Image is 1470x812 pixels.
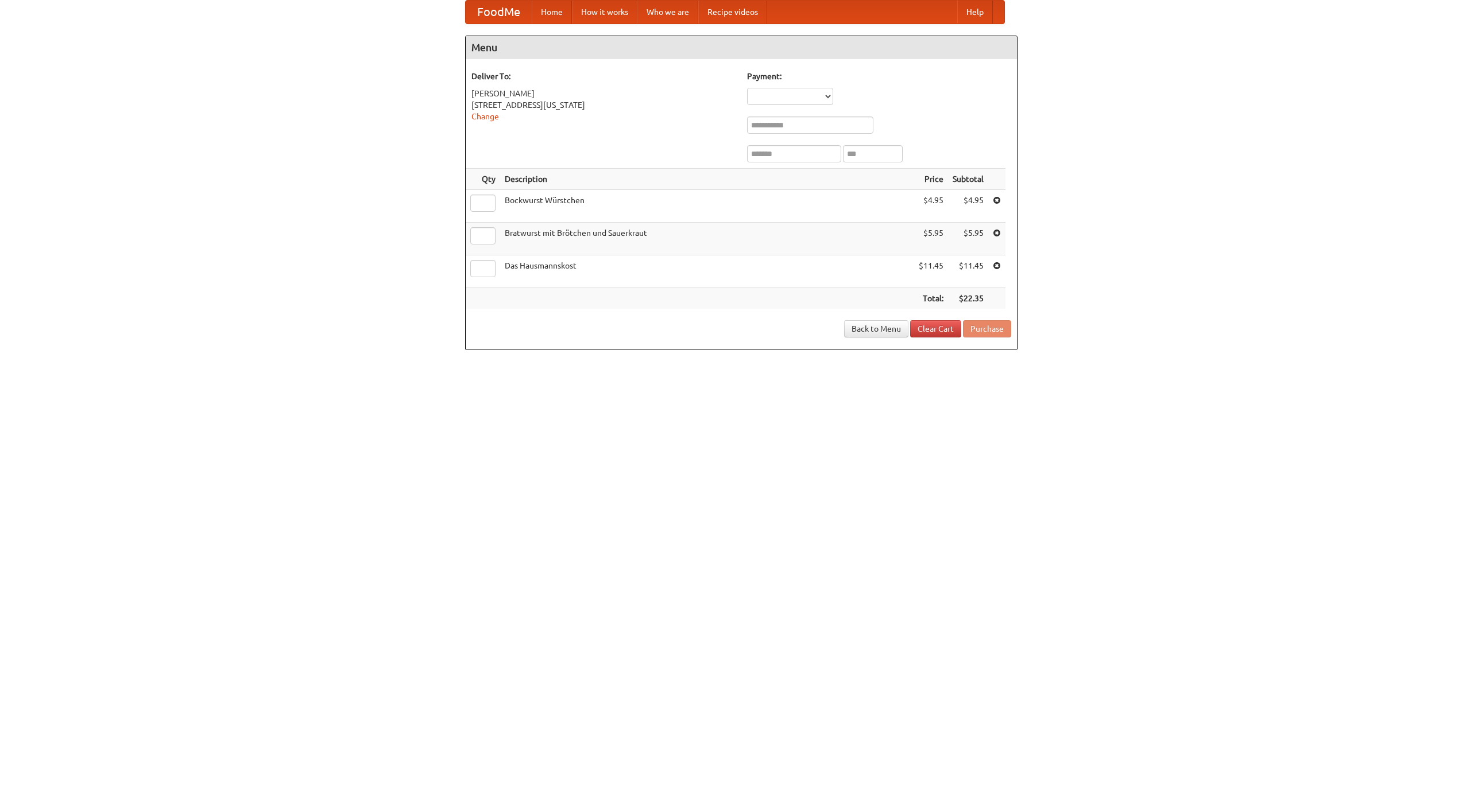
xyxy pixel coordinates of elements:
[844,320,908,337] a: Back to Menu
[698,1,767,24] a: Recipe videos
[948,190,988,223] td: $4.95
[500,190,914,223] td: Bockwurst Würstchen
[747,71,1011,82] h5: Payment:
[948,255,988,288] td: $11.45
[572,1,637,24] a: How it works
[500,255,914,288] td: Das Hausmannskost
[963,320,1011,337] button: Purchase
[500,223,914,255] td: Bratwurst mit Brötchen und Sauerkraut
[471,88,736,99] div: [PERSON_NAME]
[914,190,948,223] td: $4.95
[948,288,988,309] th: $22.35
[637,1,698,24] a: Who we are
[471,112,499,121] a: Change
[471,99,736,111] div: [STREET_ADDRESS][US_STATE]
[914,169,948,190] th: Price
[948,223,988,255] td: $5.95
[466,1,532,24] a: FoodMe
[466,36,1017,59] h4: Menu
[948,169,988,190] th: Subtotal
[471,71,736,82] h5: Deliver To:
[914,255,948,288] td: $11.45
[914,288,948,309] th: Total:
[466,169,500,190] th: Qty
[500,169,914,190] th: Description
[914,223,948,255] td: $5.95
[910,320,961,337] a: Clear Cart
[532,1,572,24] a: Home
[957,1,993,24] a: Help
